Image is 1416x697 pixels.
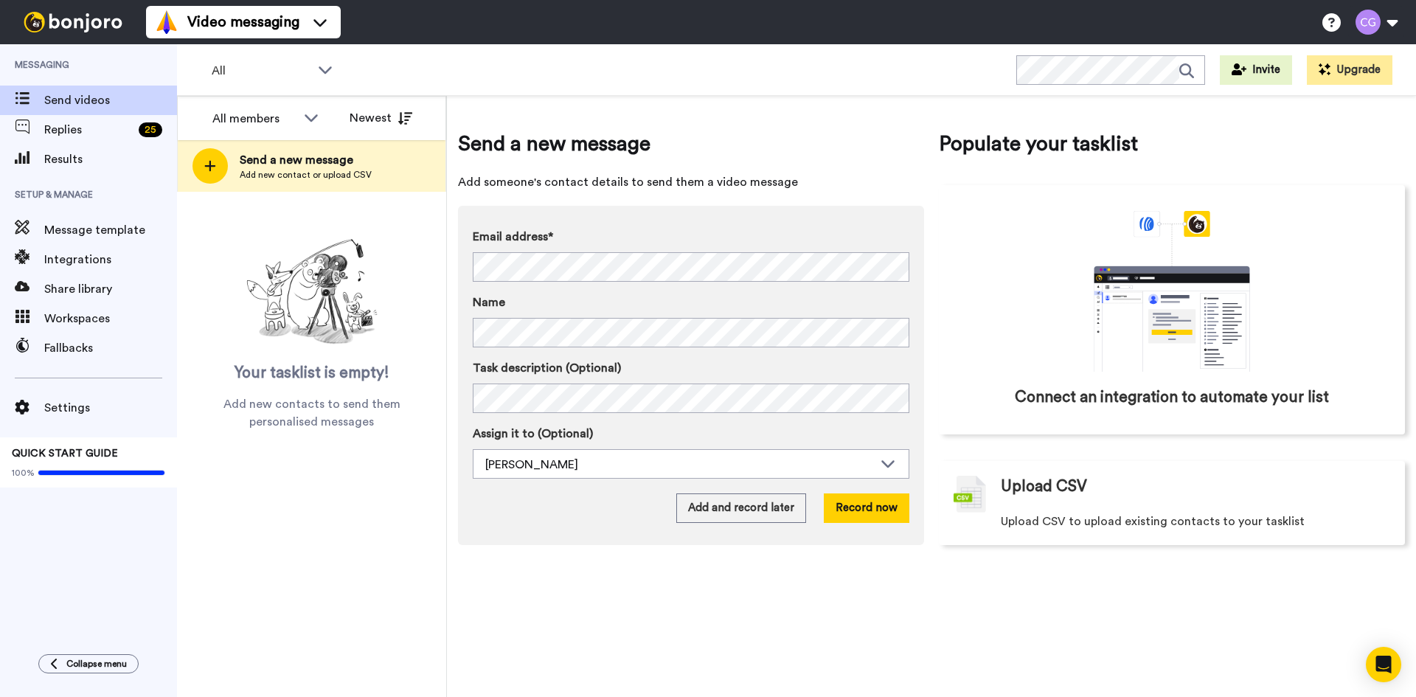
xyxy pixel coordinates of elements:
div: 25 [139,122,162,137]
span: Your tasklist is empty! [235,362,389,384]
span: Upload CSV [1001,476,1087,498]
span: Message template [44,221,177,239]
span: Add new contacts to send them personalised messages [199,395,424,431]
span: Integrations [44,251,177,268]
div: Open Intercom Messenger [1366,647,1401,682]
span: Video messaging [187,12,299,32]
span: Replies [44,121,133,139]
img: csv-grey.png [954,476,986,513]
span: 100% [12,467,35,479]
span: Add new contact or upload CSV [240,169,372,181]
span: Collapse menu [66,658,127,670]
span: Send a new message [458,129,924,159]
span: Name [473,294,505,311]
img: vm-color.svg [155,10,178,34]
button: Newest [339,103,423,133]
button: Add and record later [676,493,806,523]
div: All members [212,110,296,128]
label: Assign it to (Optional) [473,425,909,443]
span: Fallbacks [44,339,177,357]
button: Invite [1220,55,1292,85]
div: [PERSON_NAME] [485,456,873,474]
label: Task description (Optional) [473,359,909,377]
span: Connect an integration to automate your list [1015,386,1329,409]
span: Upload CSV to upload existing contacts to your tasklist [1001,513,1305,530]
span: Send a new message [240,151,372,169]
span: Share library [44,280,177,298]
span: Populate your tasklist [939,129,1405,159]
span: QUICK START GUIDE [12,448,118,459]
img: bj-logo-header-white.svg [18,12,128,32]
span: Add someone's contact details to send them a video message [458,173,924,191]
div: animation [1061,211,1283,372]
span: Workspaces [44,310,177,327]
span: Settings [44,399,177,417]
img: ready-set-action.png [238,233,386,351]
span: Send videos [44,91,177,109]
span: All [212,62,310,80]
label: Email address* [473,228,909,246]
button: Upgrade [1307,55,1392,85]
span: Results [44,150,177,168]
button: Record now [824,493,909,523]
button: Collapse menu [38,654,139,673]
